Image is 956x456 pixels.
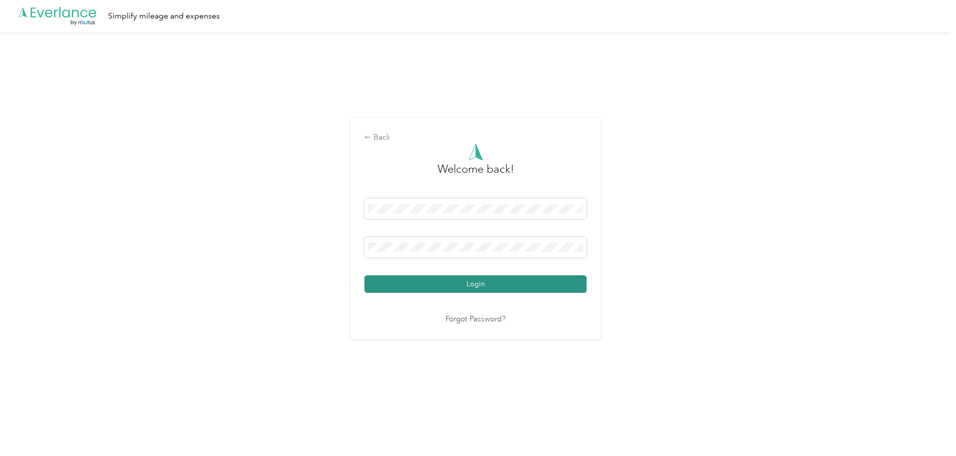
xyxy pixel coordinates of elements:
iframe: Everlance-gr Chat Button Frame [900,400,956,456]
div: Back [364,132,587,144]
h3: greeting [437,161,514,188]
a: Forgot Password? [445,314,506,325]
button: Login [364,275,587,293]
div: Simplify mileage and expenses [108,10,220,23]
